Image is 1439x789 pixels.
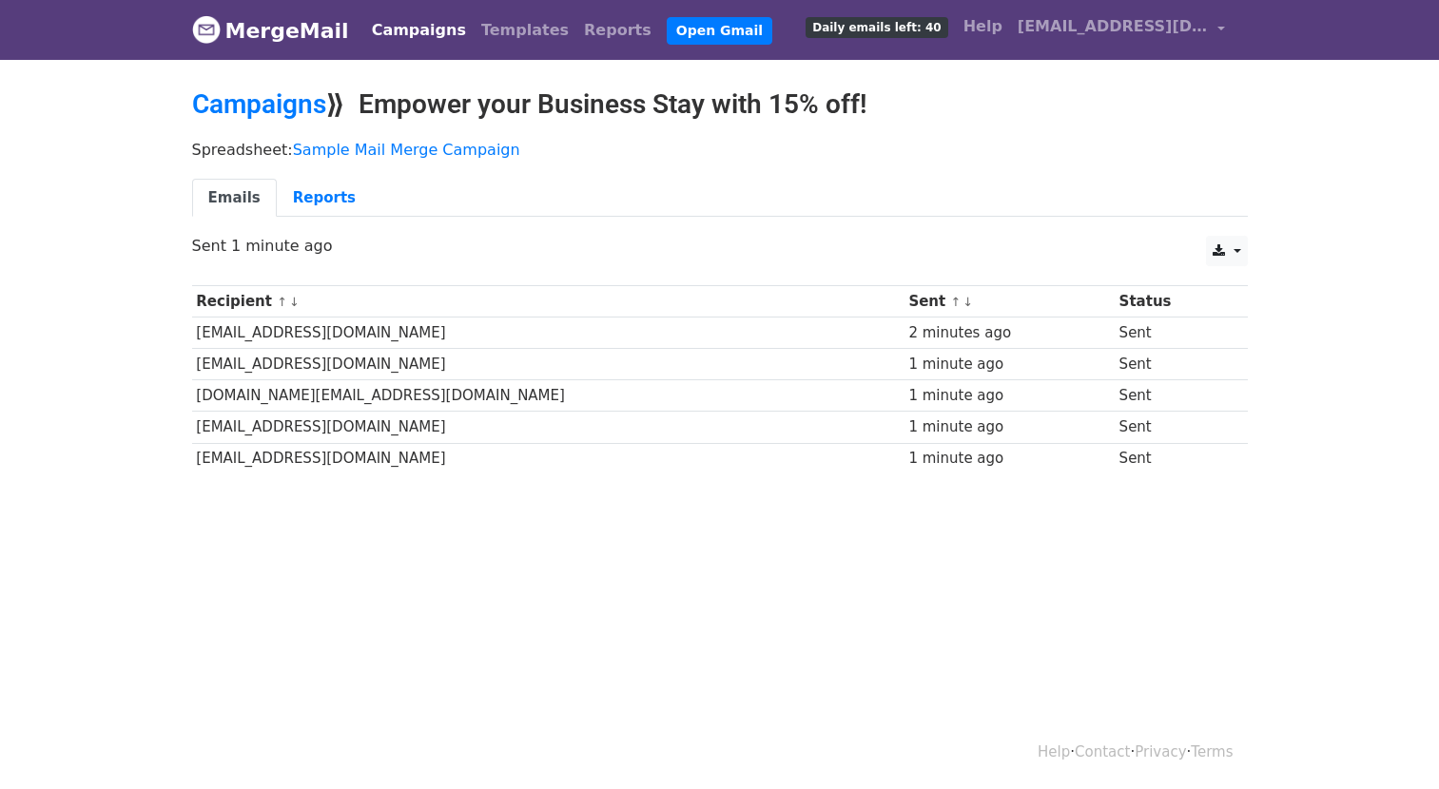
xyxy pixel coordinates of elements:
td: Sent [1115,412,1231,443]
a: Help [1038,743,1070,760]
div: 2 minutes ago [908,322,1110,344]
span: [EMAIL_ADDRESS][DOMAIN_NAME] [1018,15,1208,38]
td: [EMAIL_ADDRESS][DOMAIN_NAME] [192,412,904,443]
div: 1 minute ago [908,354,1110,375]
h2: ⟫ Empower your Business Stay with 15% off! [192,88,1248,121]
a: Terms [1191,743,1233,760]
td: Sent [1115,349,1231,380]
a: Emails [192,179,277,218]
a: Contact [1075,743,1130,760]
a: Sample Mail Merge Campaign [293,141,520,159]
a: Reports [576,11,659,49]
a: Campaigns [364,11,474,49]
a: Reports [277,179,372,218]
td: [EMAIL_ADDRESS][DOMAIN_NAME] [192,349,904,380]
a: Campaigns [192,88,326,120]
td: Sent [1115,318,1231,349]
td: Sent [1115,380,1231,412]
a: Help [956,8,1010,46]
a: [EMAIL_ADDRESS][DOMAIN_NAME] [1010,8,1233,52]
a: Templates [474,11,576,49]
a: Open Gmail [667,17,772,45]
th: Status [1115,286,1231,318]
a: MergeMail [192,10,349,50]
a: ↓ [963,295,973,309]
a: ↑ [277,295,287,309]
div: 1 minute ago [908,416,1110,438]
a: Daily emails left: 40 [798,8,955,46]
img: MergeMail logo [192,15,221,44]
p: Spreadsheet: [192,140,1248,160]
td: Sent [1115,443,1231,474]
div: 1 minute ago [908,385,1110,407]
a: ↑ [950,295,961,309]
td: [EMAIL_ADDRESS][DOMAIN_NAME] [192,443,904,474]
span: Daily emails left: 40 [806,17,947,38]
th: Recipient [192,286,904,318]
p: Sent 1 minute ago [192,236,1248,256]
th: Sent [904,286,1115,318]
a: Privacy [1135,743,1186,760]
div: 1 minute ago [908,448,1110,470]
td: [DOMAIN_NAME][EMAIL_ADDRESS][DOMAIN_NAME] [192,380,904,412]
a: ↓ [289,295,300,309]
td: [EMAIL_ADDRESS][DOMAIN_NAME] [192,318,904,349]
